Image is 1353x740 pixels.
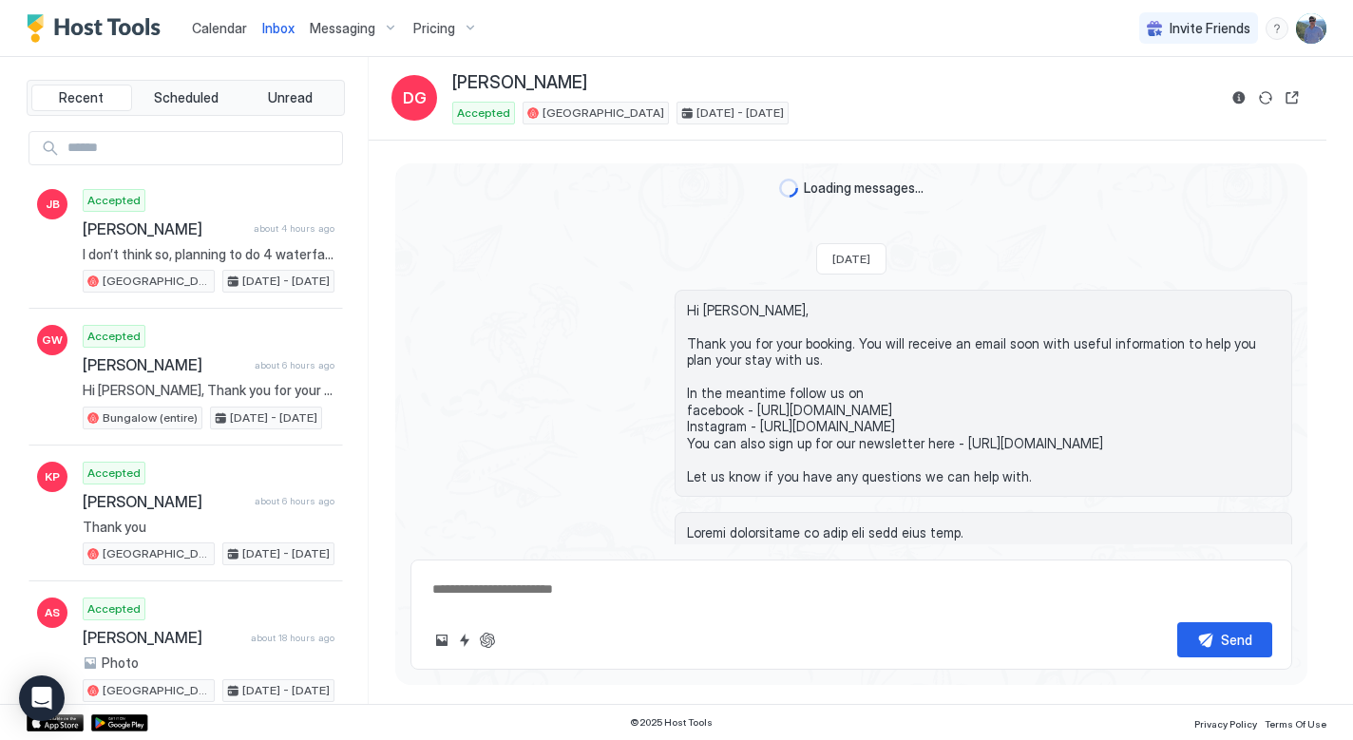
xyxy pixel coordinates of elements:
span: [GEOGRAPHIC_DATA] [103,273,210,290]
span: Photo [102,655,139,672]
a: Inbox [262,18,295,38]
span: Recent [59,89,104,106]
span: AS [45,604,60,621]
span: about 4 hours ago [254,222,334,235]
div: tab-group [27,80,345,116]
span: [DATE] - [DATE] [242,682,330,699]
span: Accepted [87,328,141,345]
span: Hi [PERSON_NAME], Thank you for your booking. You will receive an email soon with useful informat... [687,302,1280,485]
span: Pricing [413,20,455,37]
span: [DATE] - [DATE] [230,409,317,427]
div: User profile [1296,13,1326,44]
span: [DATE] - [DATE] [242,545,330,562]
span: Calendar [192,20,247,36]
button: Open reservation [1281,86,1304,109]
span: Invite Friends [1170,20,1250,37]
a: Privacy Policy [1194,712,1257,732]
div: Open Intercom Messenger [19,675,65,721]
button: Send [1177,622,1272,657]
span: about 6 hours ago [255,495,334,507]
span: [DATE] - [DATE] [696,104,784,122]
span: about 6 hours ago [255,359,334,371]
span: © 2025 Host Tools [630,716,713,729]
div: menu [1266,17,1288,40]
a: Google Play Store [91,714,148,731]
span: Terms Of Use [1265,718,1326,730]
span: JB [46,196,60,213]
span: [DATE] [832,252,870,266]
span: Messaging [310,20,375,37]
button: Reservation information [1228,86,1250,109]
span: [PERSON_NAME] [83,355,247,374]
span: Accepted [87,600,141,617]
a: App Store [27,714,84,731]
a: Host Tools Logo [27,14,169,43]
span: Loading messages... [804,180,924,197]
span: [PERSON_NAME] [83,628,243,647]
span: DG [403,86,427,109]
a: Terms Of Use [1265,712,1326,732]
span: Privacy Policy [1194,718,1257,730]
span: Accepted [87,465,141,482]
div: Send [1221,630,1252,650]
span: Hi [PERSON_NAME], Thank you for your booking. You will receive an email soon with useful informat... [83,382,334,399]
button: Unread [239,85,340,111]
button: Quick reply [453,629,476,652]
a: Calendar [192,18,247,38]
span: Accepted [457,104,510,122]
button: Scheduled [136,85,237,111]
div: loading [779,179,798,198]
input: Input Field [60,132,342,164]
span: Unread [268,89,313,106]
span: KP [45,468,60,485]
span: Inbox [262,20,295,36]
span: [GEOGRAPHIC_DATA] [103,682,210,699]
span: [GEOGRAPHIC_DATA] [543,104,664,122]
span: [PERSON_NAME] [83,219,246,238]
button: Sync reservation [1254,86,1277,109]
button: Recent [31,85,132,111]
span: GW [42,332,63,349]
button: Upload image [430,629,453,652]
span: about 18 hours ago [251,632,334,644]
span: Thank you [83,519,334,536]
span: I don’t think so, planning to do 4 waterfalls walk on way to you, portmerion on the [DATE] and th... [83,246,334,263]
button: ChatGPT Auto Reply [476,629,499,652]
span: Accepted [87,192,141,209]
span: [PERSON_NAME] [83,492,247,511]
span: [PERSON_NAME] [452,72,587,94]
span: Bungalow (entire) [103,409,198,427]
span: [DATE] - [DATE] [242,273,330,290]
span: Scheduled [154,89,219,106]
span: [GEOGRAPHIC_DATA] [103,545,210,562]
